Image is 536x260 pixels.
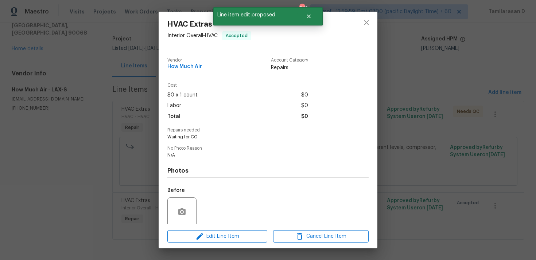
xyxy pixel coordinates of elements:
[167,146,369,151] span: No Photo Reason
[301,101,308,111] span: $0
[271,58,308,63] span: Account Category
[213,7,297,23] span: Line item edit proposed
[167,134,349,140] span: Waiting for CO
[273,230,369,243] button: Cancel Line Item
[358,14,375,31] button: close
[301,90,308,101] span: $0
[167,188,185,193] h5: Before
[275,232,366,241] span: Cancel Line Item
[170,232,265,241] span: Edit Line Item
[299,4,304,12] div: 642
[167,167,369,174] h4: Photos
[301,111,308,122] span: $0
[167,90,198,101] span: $0 x 1 count
[167,128,369,133] span: Repairs needed
[297,9,321,24] button: Close
[167,20,251,28] span: HVAC Extras
[167,230,267,243] button: Edit Line Item
[167,33,218,38] span: Interior Overall - HVAC
[167,152,349,158] span: N/A
[167,101,181,111] span: Labor
[167,111,180,122] span: Total
[167,58,202,63] span: Vendor
[271,64,308,71] span: Repairs
[167,64,202,70] span: How Much Air
[167,83,308,88] span: Cost
[223,32,250,39] span: Accepted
